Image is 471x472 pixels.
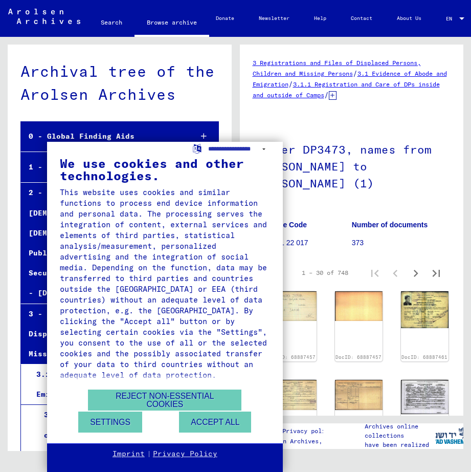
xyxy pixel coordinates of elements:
[78,412,142,433] button: Settings
[60,157,270,182] div: We use cookies and other technologies.
[179,412,251,433] button: Accept all
[60,187,270,380] div: This website uses cookies and similar functions to process end device information and personal da...
[113,449,145,459] a: Imprint
[88,390,241,411] button: Reject non-essential cookies
[153,449,217,459] a: Privacy Policy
